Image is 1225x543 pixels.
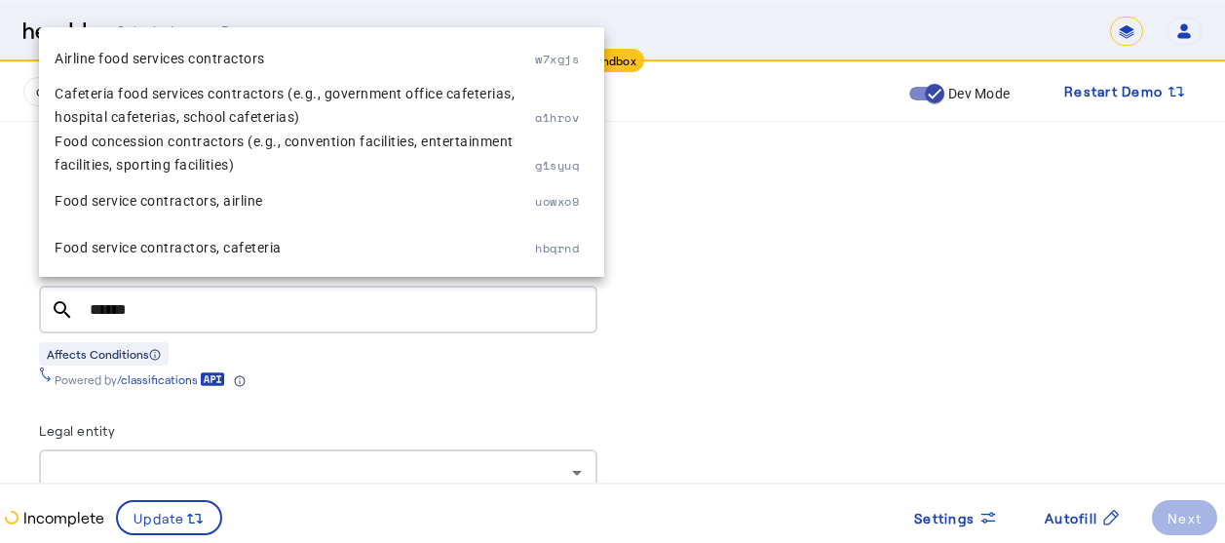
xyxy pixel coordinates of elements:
[55,82,535,129] span: Cafeteria food services contractors (e.g., government office cafeterias, hospital cafeterias, sch...
[899,500,1014,535] button: Settings
[23,22,86,41] img: Herald Logo
[39,342,169,366] div: Affects Conditions
[1064,80,1163,103] span: Restart Demo
[134,508,185,528] span: Update
[221,21,314,41] button: Resources dropdown menu
[1029,500,1136,535] button: Autofill
[55,47,535,70] span: Airline food services contractors
[117,371,225,387] a: /classifications
[55,271,535,318] span: Food service contractors, concession operators (e.g., convention facilities, entertainment facili...
[1049,74,1202,109] button: Restart Demo
[581,49,644,72] div: Sandbox
[535,51,579,67] span: w7xgjs
[535,193,579,210] span: uowxo9
[535,240,579,256] span: hbqrnd
[535,157,579,174] span: g1syuq
[55,236,535,259] span: Food service contractors, cafeteria
[19,506,104,529] p: Incomplete
[116,500,222,535] button: Update
[1045,508,1097,528] span: Autofill
[23,77,155,106] button: Create Application
[117,21,198,41] div: Submissions
[55,130,535,176] span: Food concession contractors (e.g., convention facilities, entertainment facilities, sporting faci...
[39,298,86,322] mat-icon: search
[914,508,975,528] span: Settings
[55,189,535,213] span: Food service contractors, airline
[535,109,579,126] span: a1hrov
[944,84,1010,103] label: Dev Mode
[55,371,246,387] div: Powered by
[39,422,115,439] label: Legal entity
